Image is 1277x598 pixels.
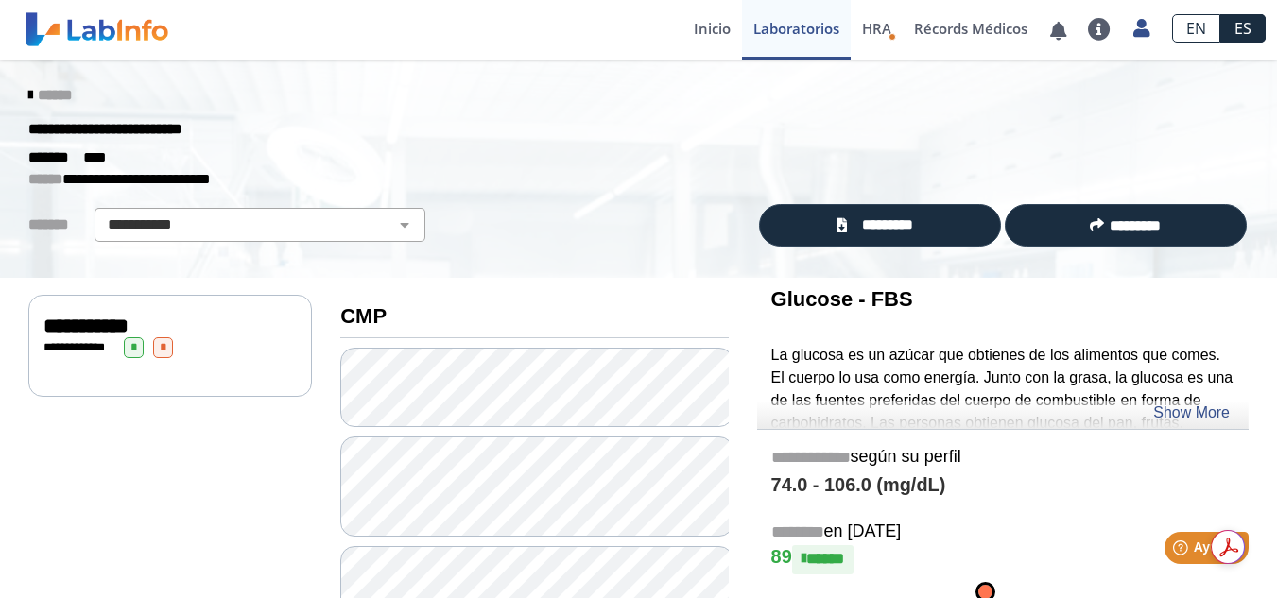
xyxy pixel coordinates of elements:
b: CMP [340,304,387,328]
b: Glucose - FBS [771,287,913,311]
a: ES [1220,14,1266,43]
a: EN [1172,14,1220,43]
p: La glucosa es un azúcar que obtienes de los alimentos que comes. El cuerpo lo usa como energía. J... [771,344,1234,524]
span: HRA [862,19,891,38]
a: Show More [1153,402,1230,424]
h5: según su perfil [771,447,1234,469]
h5: en [DATE] [771,521,1234,543]
h4: 89 [771,545,1234,573]
iframe: Help widget launcher [1109,524,1256,577]
h4: 74.0 - 106.0 (mg/dL) [771,474,1234,497]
